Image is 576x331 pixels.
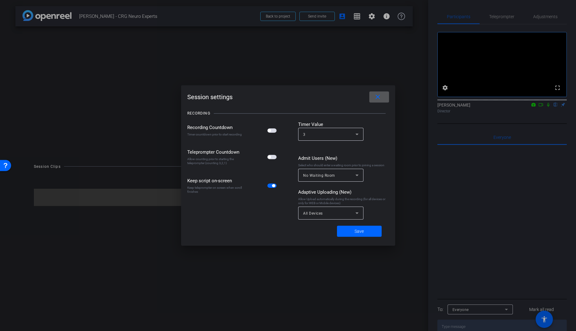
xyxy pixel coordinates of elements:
[337,226,382,237] button: Save
[187,157,244,165] div: Allow counting prior to starting the teleprompter (counting 3,2,1)
[303,132,306,137] span: 3
[298,121,389,128] div: Timer Value
[303,211,323,216] span: All Devices
[298,197,389,205] div: Allow Upload automatically during the recording (for all devices or only for WEB or Mobile devices)
[187,124,244,131] div: Recording Countdown
[187,110,210,116] div: RECORDING
[187,186,244,194] div: Keep teleprompter on screen when scroll finishes
[298,189,389,196] div: Adaptive Uploading (New)
[187,177,244,184] div: Keep script on-screen
[187,132,244,136] div: Timer countdown prior to start recording
[303,173,335,178] span: No Waiting Room
[187,91,389,103] div: Session settings
[187,149,244,155] div: Teleprompter Countdown
[298,163,389,167] div: Select who should enter a waiting room prior to joining a session
[374,93,382,101] mat-icon: close
[298,155,389,162] div: Admit Users (New)
[355,228,364,235] span: Save
[187,106,389,121] openreel-title-line: RECORDING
